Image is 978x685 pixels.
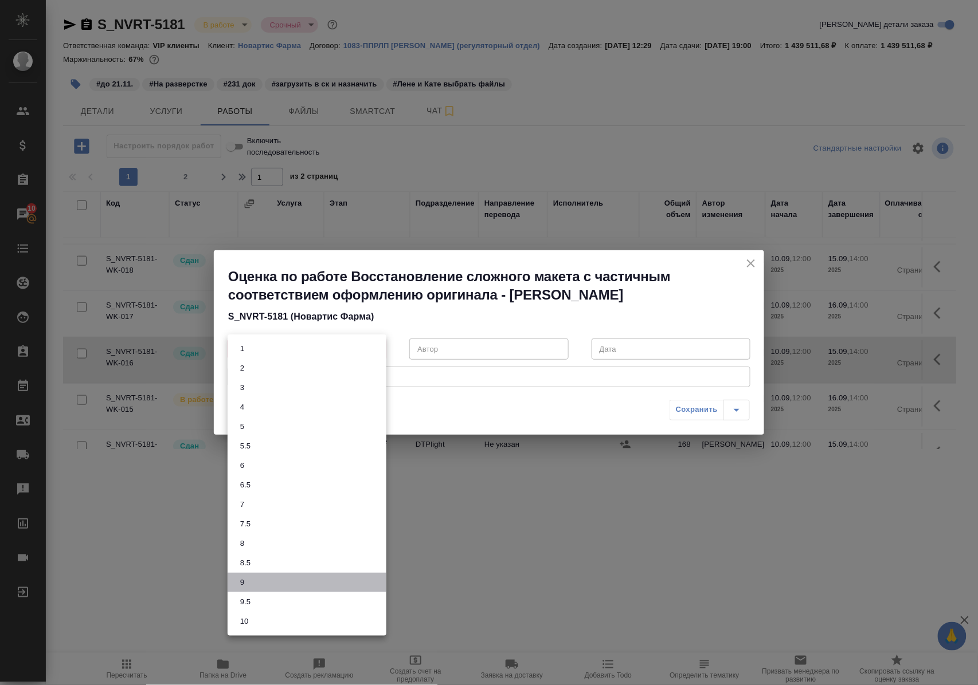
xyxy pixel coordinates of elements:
button: 2 [237,362,248,375]
button: 10 [237,615,252,628]
button: 8.5 [237,557,254,569]
button: 9 [237,576,248,589]
button: 4 [237,401,248,414]
button: 7.5 [237,518,254,530]
button: 5.5 [237,440,254,452]
button: 8 [237,537,248,550]
button: 1 [237,342,248,355]
button: 3 [237,381,248,394]
button: 7 [237,498,248,511]
button: 6.5 [237,479,254,491]
button: 9.5 [237,596,254,608]
button: 6 [237,459,248,472]
button: 5 [237,420,248,433]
